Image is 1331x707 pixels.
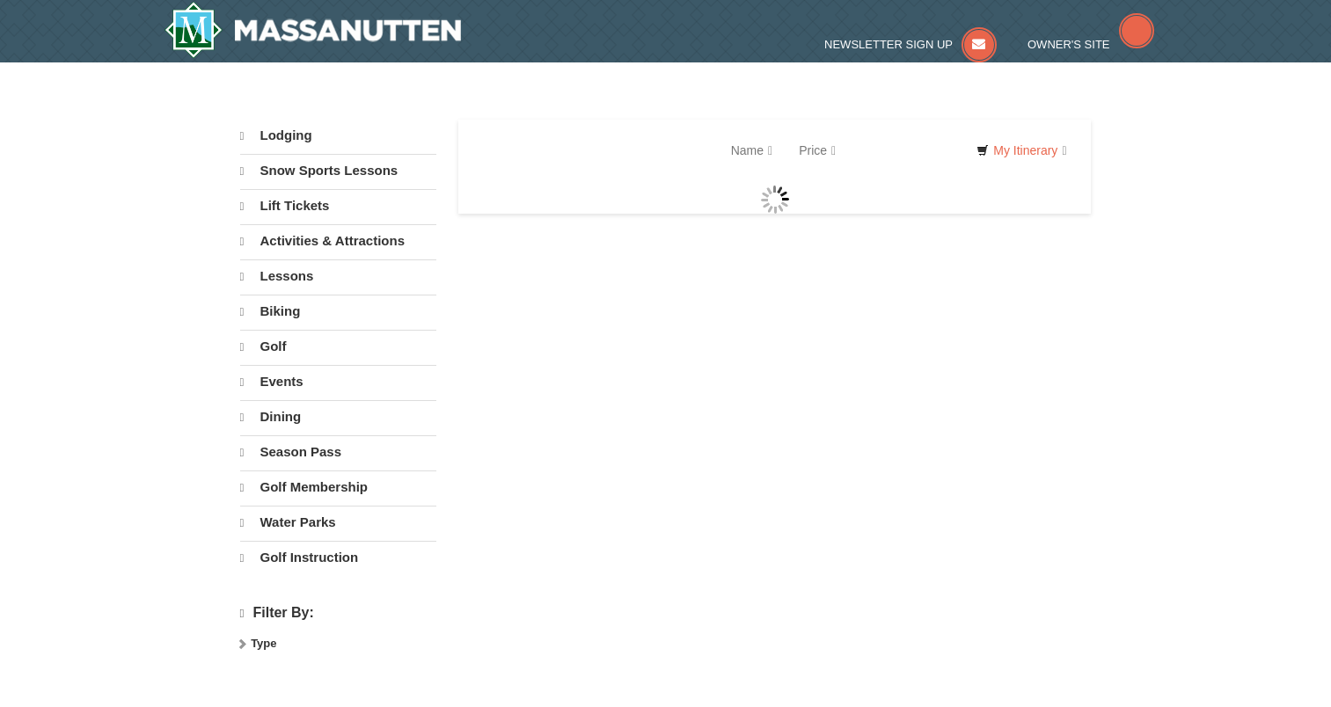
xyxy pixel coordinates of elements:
[240,295,436,328] a: Biking
[1028,38,1110,51] span: Owner's Site
[240,154,436,187] a: Snow Sports Lessons
[786,133,849,168] a: Price
[251,637,276,650] strong: Type
[240,224,436,258] a: Activities & Attractions
[965,137,1078,164] a: My Itinerary
[240,120,436,152] a: Lodging
[165,2,462,58] a: Massanutten Resort
[240,470,436,504] a: Golf Membership
[240,435,436,469] a: Season Pass
[824,38,997,51] a: Newsletter Sign Up
[1028,38,1154,51] a: Owner's Site
[240,506,436,539] a: Water Parks
[165,2,462,58] img: Massanutten Resort Logo
[824,38,953,51] span: Newsletter Sign Up
[240,605,436,622] h4: Filter By:
[240,330,436,363] a: Golf
[240,541,436,574] a: Golf Instruction
[240,400,436,434] a: Dining
[761,186,789,214] img: wait gif
[718,133,786,168] a: Name
[240,365,436,398] a: Events
[240,259,436,293] a: Lessons
[240,189,436,222] a: Lift Tickets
